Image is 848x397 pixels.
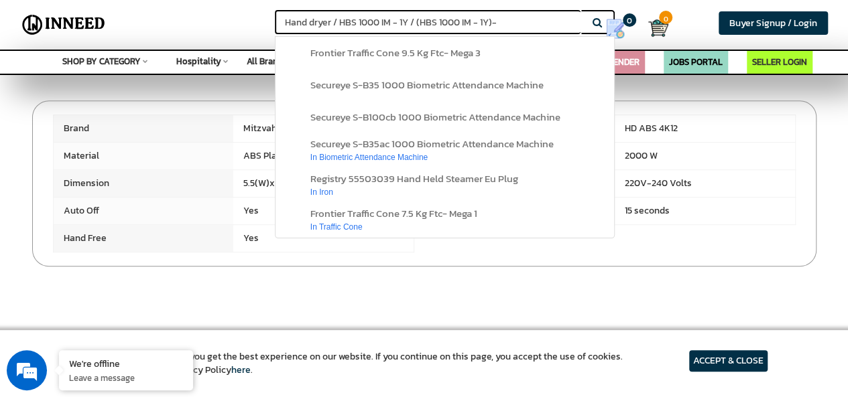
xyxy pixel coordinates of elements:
[310,77,544,92] span: secureye s-b35 1000 biometric attendance machine
[70,75,225,92] div: Leave a message
[105,244,170,254] em: Driven by SalesIQ
[80,350,623,377] article: We use cookies to ensure you get the best experience on our website. If you continue on this page...
[196,306,243,324] em: Submit
[54,197,234,224] span: Auto Off
[310,206,477,221] span: frontier traffic cone 7.5 kg ftc- mega 1
[276,37,614,69] a: frontier traffic cone 9.5 kg ftc- mega 3
[605,19,625,39] img: Show My Quotes
[623,13,636,27] span: 0
[276,101,614,133] a: secureye s-b100cb 1000 biometric attendance machine
[752,56,807,68] a: SELLER LOGIN
[233,197,414,224] span: Yes
[593,13,648,44] a: my Quotes 0
[310,184,518,197] div: in iron
[176,55,221,68] span: Hospitality
[23,80,56,88] img: logo_Zg8I0qSkbAqR2WFHt3p6CTuqpyXMFPubPcD2OT02zFN43Cy9FUNNG3NEPhM_Q1qe_.png
[54,170,234,197] span: Dimension
[233,143,414,169] span: ABS Plastic
[659,11,672,24] span: 0
[615,197,795,224] span: 15 seconds
[54,225,234,252] span: Hand Free
[231,363,251,377] a: here
[62,55,141,68] span: SHOP BY CATEGORY
[615,170,795,197] span: 220V-240 Volts
[310,149,554,163] div: in biometric attendance machine
[276,168,614,203] a: registry 55503039 hand held steamer eu plugin iron
[7,259,255,306] textarea: Type your message and click 'Submit'
[18,8,109,42] img: Inneed.Market
[719,11,828,35] a: Buyer Signup / Login
[648,18,668,38] img: Cart
[233,115,414,142] span: Mitzvah
[275,10,581,34] input: Search for Brands, Products, Sellers, Manufacturers...
[69,372,183,384] p: Leave a message
[28,115,234,250] span: We are offline. Please leave us a message.
[310,219,477,232] div: in traffic cone
[310,171,518,186] span: registry 55503039 hand held steamer eu plug
[615,143,795,169] span: 2000 W
[54,143,234,169] span: Material
[729,16,817,30] span: Buyer Signup / Login
[220,7,252,39] div: Minimize live chat window
[93,245,102,253] img: salesiqlogo_leal7QplfZFryJ6FIlVepeu7OftD7mt8q6exU6-34PB8prfIgodN67KcxXM9Y7JQ_.png
[310,109,560,125] span: secureye s-b100cb 1000 biometric attendance machine
[310,136,554,151] span: secureye s-b35ac 1000 biometric attendance machine
[69,357,183,370] div: We're offline
[669,56,723,68] a: JOBS PORTAL
[233,225,414,252] span: Yes
[276,133,614,168] a: secureye s-b35ac 1000 biometric attendance machinein biometric attendance machine
[648,13,657,43] a: Cart 0
[310,45,481,60] span: frontier traffic cone 9.5 kg ftc- mega 3
[54,115,234,142] span: Brand
[615,115,795,142] span: HD ABS 4K12
[689,350,768,372] article: ACCEPT & CLOSE
[276,69,614,101] a: secureye s-b35 1000 biometric attendance machine
[247,55,288,68] span: All Brands
[276,203,614,238] a: frontier traffic cone 7.5 kg ftc- mega 1in traffic cone
[233,170,414,197] span: 5.5(W)x9.3(D)x11.6(H) inches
